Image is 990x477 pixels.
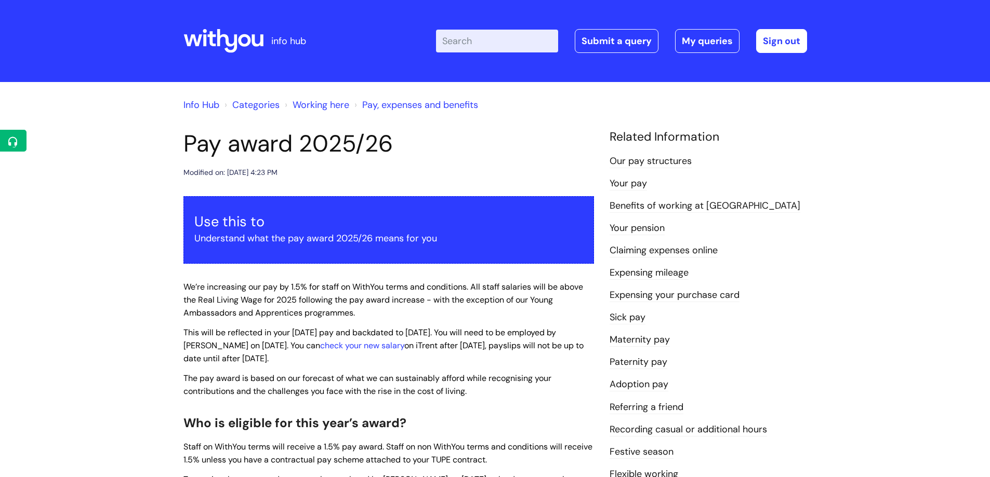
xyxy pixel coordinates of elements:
[675,29,740,53] a: My queries
[610,445,674,459] a: Festive season
[293,99,349,111] a: Working here
[610,333,670,347] a: Maternity pay
[610,199,800,213] a: Benefits of working at [GEOGRAPHIC_DATA]
[232,99,280,111] a: Categories
[282,97,349,113] li: Working here
[362,99,478,111] a: Pay, expenses and benefits
[610,378,668,391] a: Adoption pay
[610,155,692,168] a: Our pay structures
[436,29,807,53] div: | -
[575,29,658,53] a: Submit a query
[352,97,478,113] li: Pay, expenses and benefits
[183,281,583,318] span: We’re increasing our pay by 1.5% for staff on WithYou terms and conditions. All staff salaries wi...
[183,441,592,465] span: Staff on WithYou terms will receive a 1.5% pay award. Staff on non WithYou terms and conditions w...
[183,415,406,431] span: Who is eligible for this year’s award?
[222,97,280,113] li: Solution home
[610,356,667,369] a: Paternity pay
[610,177,647,190] a: Your pay
[194,213,583,230] h3: Use this to
[610,401,683,414] a: Referring a friend
[183,373,551,397] span: The pay award is based on our forecast of what we can sustainably afford while recognising your c...
[610,289,740,302] a: Expensing your purchase card
[271,33,306,49] p: info hub
[610,222,665,235] a: Your pension
[610,311,645,324] a: Sick pay
[183,130,594,158] h1: Pay award 2025/26
[610,244,718,257] a: Claiming expenses online
[756,29,807,53] a: Sign out
[610,130,807,144] h4: Related Information
[610,266,689,280] a: Expensing mileage
[320,340,404,351] a: check your new salary
[183,327,584,364] span: This will be reflected in your [DATE] pay and backdated to [DATE]. You will need to be employed b...
[183,166,278,179] div: Modified on: [DATE] 4:23 PM
[194,230,583,247] p: Understand what the pay award 2025/26 means for you
[436,30,558,52] input: Search
[610,423,767,437] a: Recording casual or additional hours
[183,99,219,111] a: Info Hub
